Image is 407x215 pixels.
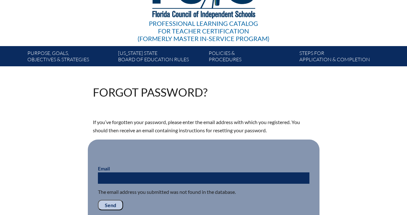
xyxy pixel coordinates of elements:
a: Policies &Procedures [206,49,297,66]
input: Send [98,200,123,211]
h1: Forgot password? [93,87,207,98]
label: Email [98,165,110,171]
span: for Teacher Certification [158,27,249,35]
p: If you’ve forgotten your password, please enter the email address with which you registered. You ... [93,118,314,134]
a: Steps forapplication & completion [297,49,387,66]
a: Purpose, goals,objectives & strategies [25,49,116,66]
a: [US_STATE] StateBoard of Education rules [116,49,206,66]
div: Professional Learning Catalog (formerly Master In-service Program) [138,20,269,42]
